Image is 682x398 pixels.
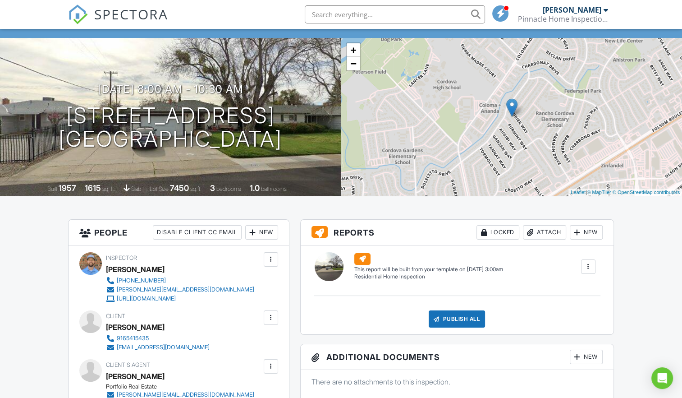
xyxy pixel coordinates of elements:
a: [EMAIL_ADDRESS][DOMAIN_NAME] [106,343,210,352]
div: [PERSON_NAME] [106,263,165,276]
div: 1615 [85,183,101,193]
div: [PERSON_NAME] [543,5,601,14]
span: bathrooms [261,185,287,192]
span: Client [106,313,125,319]
div: This report will be built from your template on [DATE] 3:00am [354,266,503,273]
div: [PERSON_NAME] [106,320,165,334]
span: SPECTORA [94,5,168,23]
span: slab [131,185,141,192]
h3: Additional Documents [301,344,613,370]
span: Lot Size [150,185,169,192]
span: sq.ft. [190,185,201,192]
div: [PERSON_NAME][EMAIL_ADDRESS][DOMAIN_NAME] [117,286,254,293]
h3: Reports [301,220,613,245]
div: Disable Client CC Email [153,225,242,240]
div: [EMAIL_ADDRESS][DOMAIN_NAME] [117,344,210,351]
a: Zoom out [347,57,360,70]
div: Client View [525,17,575,29]
h3: People [69,220,288,245]
h1: [STREET_ADDRESS] [GEOGRAPHIC_DATA] [59,104,282,152]
span: Inspector [106,255,137,261]
div: 3 [210,183,215,193]
a: 9165415435 [106,334,210,343]
div: Publish All [429,310,485,328]
div: [URL][DOMAIN_NAME] [117,295,176,302]
div: Residential Home Inspection [354,273,503,281]
span: Built [47,185,57,192]
span: sq. ft. [102,185,115,192]
div: Locked [476,225,519,240]
a: [PHONE_NUMBER] [106,276,254,285]
div: Pinnacle Home Inspections [518,14,608,23]
a: © OpenStreetMap contributors [613,190,680,195]
a: SPECTORA [68,12,168,31]
a: [URL][DOMAIN_NAME] [106,294,254,303]
div: Attach [523,225,566,240]
div: More [578,17,607,29]
div: 1957 [59,183,76,193]
div: New [570,350,603,364]
div: Open Intercom Messenger [651,367,673,389]
div: | [568,189,682,196]
a: [PERSON_NAME][EMAIL_ADDRESS][DOMAIN_NAME] [106,285,254,294]
span: Client's Agent [106,361,150,368]
div: [PHONE_NUMBER] [117,277,166,284]
a: Leaflet [571,190,586,195]
input: Search everything... [305,5,485,23]
div: 1.0 [250,183,260,193]
div: Portfolio Real Estate [106,383,261,390]
a: © MapTiler [587,190,611,195]
a: [PERSON_NAME] [106,370,165,383]
p: There are no attachments to this inspection. [311,377,603,387]
img: The Best Home Inspection Software - Spectora [68,5,88,24]
div: 9165415435 [117,335,149,342]
div: New [245,225,278,240]
a: Zoom in [347,43,360,57]
div: 7450 [170,183,189,193]
span: bedrooms [216,185,241,192]
div: New [570,225,603,240]
h3: [DATE] 8:00 am - 10:30 am [98,83,243,95]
